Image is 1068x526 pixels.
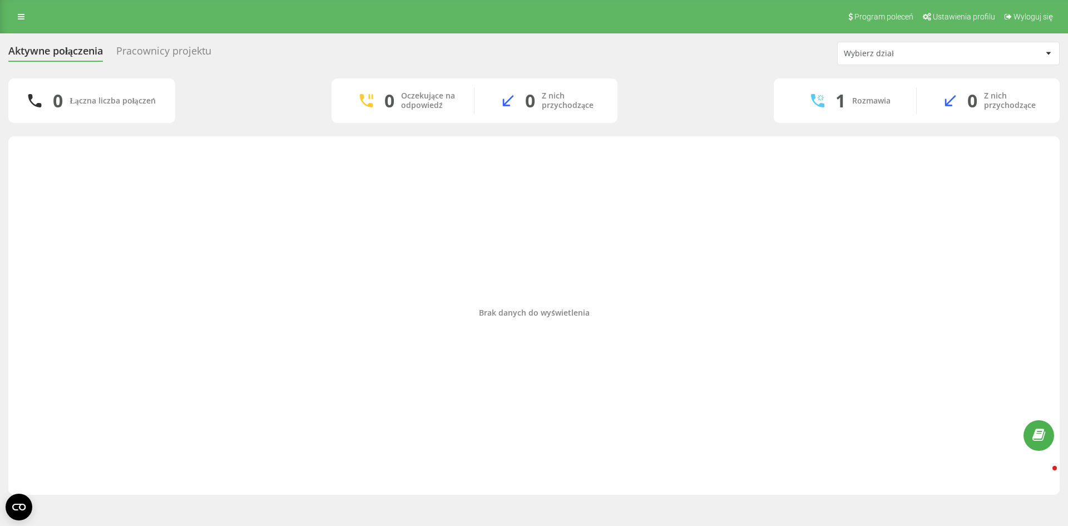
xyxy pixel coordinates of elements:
div: 1 [835,90,845,111]
button: Open CMP widget [6,494,32,520]
div: Łączna liczba połączeń [70,96,155,106]
span: Ustawienia profilu [933,12,995,21]
div: Z nich przychodzące [542,91,601,110]
div: Brak danych do wyświetlenia [17,308,1051,318]
div: 0 [525,90,535,111]
div: Wybierz dział [844,49,977,58]
div: Aktywne połączenia [8,45,103,62]
span: Wyloguj się [1013,12,1053,21]
div: Z nich przychodzące [984,91,1043,110]
div: Pracownicy projektu [116,45,211,62]
div: 0 [53,90,63,111]
div: 0 [384,90,394,111]
div: Rozmawia [852,96,891,106]
div: 0 [967,90,977,111]
div: Oczekujące na odpowiedź [401,91,457,110]
iframe: Intercom live chat [1030,463,1057,490]
span: Program poleceń [854,12,913,21]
